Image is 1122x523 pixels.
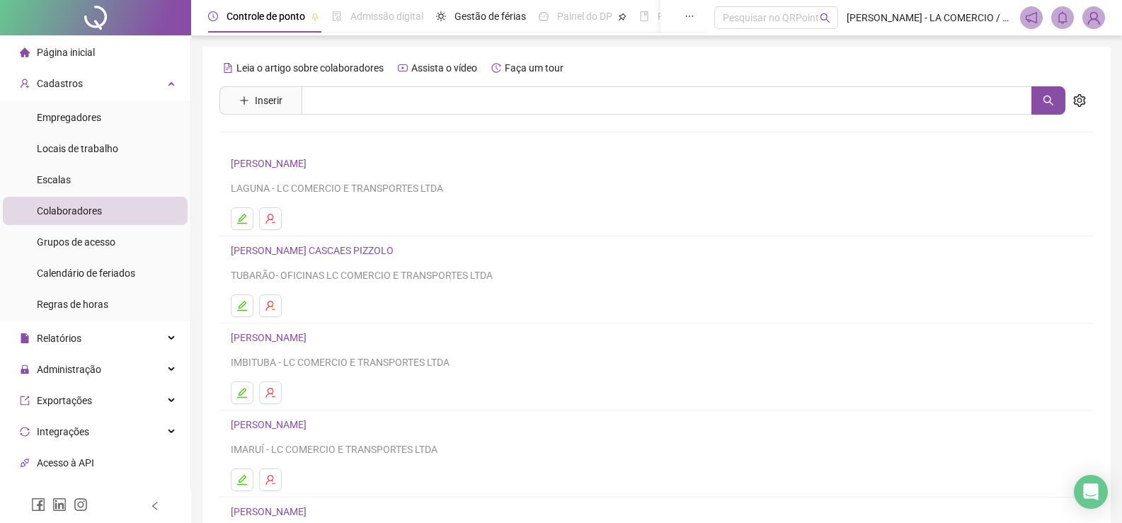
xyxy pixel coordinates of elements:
span: sun [436,11,446,21]
span: user-delete [265,474,276,485]
span: youtube [398,63,408,73]
span: api [20,458,30,468]
span: left [150,501,160,511]
span: Escalas [37,174,71,185]
span: pushpin [618,13,626,21]
span: Cadastros [37,78,83,89]
span: Faça um tour [505,62,563,74]
img: 38830 [1083,7,1104,28]
span: lock [20,364,30,374]
span: bell [1056,11,1069,24]
a: [PERSON_NAME] [231,332,311,343]
span: Regras de horas [37,299,108,310]
span: ellipsis [685,11,694,21]
span: edit [236,213,248,224]
a: [PERSON_NAME] [231,158,311,169]
span: Integrações [37,426,89,437]
span: Empregadores [37,112,101,123]
span: clock-circle [208,11,218,21]
span: Exportações [37,395,92,406]
span: search [1043,95,1054,106]
span: Administração [37,364,101,375]
span: book [639,11,649,21]
span: Admissão digital [350,11,423,22]
span: Assista o vídeo [411,62,477,74]
span: user-add [20,79,30,88]
span: user-delete [265,300,276,311]
span: Painel do DP [557,11,612,22]
span: setting [1073,94,1086,107]
span: file-done [332,11,342,21]
span: Locais de trabalho [37,143,118,154]
span: Grupos de acesso [37,236,115,248]
span: edit [236,300,248,311]
div: LAGUNA - LC COMERCIO E TRANSPORTES LTDA [231,180,1082,196]
span: Inserir [255,93,282,108]
a: [PERSON_NAME] CASCAES PIZZOLO [231,245,398,256]
a: [PERSON_NAME] [231,419,311,430]
span: Leia o artigo sobre colaboradores [236,62,384,74]
span: Colaboradores [37,205,102,217]
div: Open Intercom Messenger [1074,475,1108,509]
span: Folha de pagamento [658,11,748,22]
span: export [20,396,30,406]
span: Página inicial [37,47,95,58]
span: pushpin [311,13,319,21]
div: TUBARÃO- OFICINAS LC COMERCIO E TRANSPORTES LTDA [231,268,1082,283]
span: history [491,63,501,73]
a: [PERSON_NAME] [231,506,311,517]
span: facebook [31,498,45,512]
span: plus [239,96,249,105]
span: edit [236,474,248,485]
span: Acesso à API [37,457,94,469]
span: user-delete [265,213,276,224]
span: notification [1025,11,1038,24]
span: Aceite de uso [37,488,95,500]
span: file [20,333,30,343]
span: Gestão de férias [454,11,526,22]
span: linkedin [52,498,67,512]
div: IMBITUBA - LC COMERCIO E TRANSPORTES LTDA [231,355,1082,370]
span: search [820,13,830,23]
button: Inserir [228,89,294,112]
span: Calendário de feriados [37,268,135,279]
span: sync [20,427,30,437]
span: edit [236,387,248,398]
span: home [20,47,30,57]
span: instagram [74,498,88,512]
span: user-delete [265,387,276,398]
span: Controle de ponto [227,11,305,22]
span: file-text [223,63,233,73]
span: Relatórios [37,333,81,344]
div: IMARUÍ - LC COMERCIO E TRANSPORTES LTDA [231,442,1082,457]
span: [PERSON_NAME] - LA COMERCIO / LC COMERCIO E TRANSPORTES [847,10,1012,25]
span: dashboard [539,11,549,21]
